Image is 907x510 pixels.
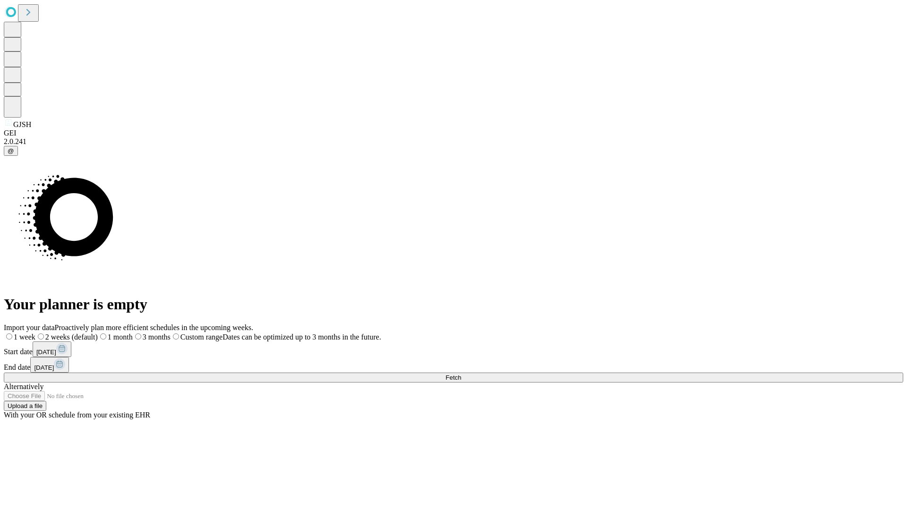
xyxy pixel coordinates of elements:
span: Fetch [445,374,461,381]
button: @ [4,146,18,156]
input: 3 months [135,333,141,340]
span: Custom range [180,333,222,341]
span: 1 month [108,333,133,341]
span: [DATE] [34,364,54,371]
span: GJSH [13,120,31,128]
span: [DATE] [36,348,56,356]
input: 1 month [100,333,106,340]
span: Import your data [4,323,55,331]
button: [DATE] [33,341,71,357]
h1: Your planner is empty [4,296,903,313]
button: [DATE] [30,357,69,373]
span: 2 weeks (default) [45,333,98,341]
span: 3 months [143,333,171,341]
button: Fetch [4,373,903,382]
input: 1 week [6,333,12,340]
div: GEI [4,129,903,137]
span: @ [8,147,14,154]
div: Start date [4,341,903,357]
input: 2 weeks (default) [38,333,44,340]
span: With your OR schedule from your existing EHR [4,411,150,419]
button: Upload a file [4,401,46,411]
input: Custom rangeDates can be optimized up to 3 months in the future. [173,333,179,340]
span: Dates can be optimized up to 3 months in the future. [222,333,381,341]
div: End date [4,357,903,373]
span: Alternatively [4,382,43,391]
div: 2.0.241 [4,137,903,146]
span: 1 week [14,333,35,341]
span: Proactively plan more efficient schedules in the upcoming weeks. [55,323,253,331]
